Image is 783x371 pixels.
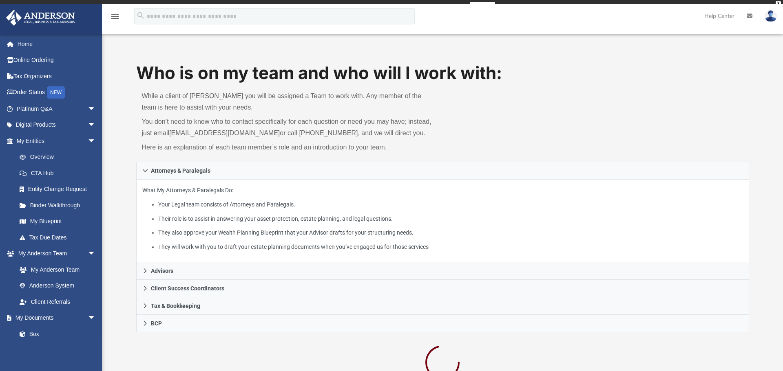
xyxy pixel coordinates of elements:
a: Entity Change Request [11,181,108,198]
a: Platinum Q&Aarrow_drop_down [6,101,108,117]
a: Digital Productsarrow_drop_down [6,117,108,133]
a: Tax Due Dates [11,229,108,246]
span: Client Success Coordinators [151,285,224,291]
a: Home [6,36,108,52]
p: Here is an explanation of each team member’s role and an introduction to your team. [142,142,437,153]
a: My Anderson Teamarrow_drop_down [6,246,104,262]
a: survey [470,2,495,12]
div: Attorneys & Paralegals [136,180,749,262]
div: NEW [47,86,65,99]
a: Tax & Bookkeeping [136,297,749,315]
a: Tax Organizers [6,68,108,84]
p: While a client of [PERSON_NAME] you will be assigned a Team to work with. Any member of the team ... [142,90,437,113]
i: search [136,11,145,20]
span: Tax & Bookkeeping [151,303,200,309]
span: arrow_drop_down [88,310,104,327]
a: Overview [11,149,108,165]
a: My Blueprint [11,213,104,230]
i: menu [110,11,120,21]
li: They will work with you to draft your estate planning documents when you’ve engaged us for those ... [158,242,743,252]
a: Online Ordering [6,52,108,68]
li: They also approve your Wealth Planning Blueprint that your Advisor drafts for your structuring ne... [158,228,743,238]
span: BCP [151,321,162,326]
a: My Entitiesarrow_drop_down [6,133,108,149]
div: Get a chance to win 6 months of Platinum for free just by filling out this [288,2,466,12]
span: Advisors [151,268,173,274]
a: CTA Hub [11,165,108,181]
a: Box [11,326,100,342]
a: menu [110,15,120,21]
a: Binder Walkthrough [11,197,108,213]
a: Order StatusNEW [6,84,108,101]
span: arrow_drop_down [88,117,104,134]
span: arrow_drop_down [88,101,104,117]
a: Client Referrals [11,294,104,310]
a: Attorneys & Paralegals [136,162,749,180]
span: arrow_drop_down [88,246,104,262]
p: What My Attorneys & Paralegals Do: [142,185,743,252]
a: BCP [136,315,749,332]
a: Anderson System [11,278,104,294]
a: [EMAIL_ADDRESS][DOMAIN_NAME] [169,130,280,136]
a: Advisors [136,262,749,280]
div: close [776,1,781,6]
h1: Who is on my team and who will I work with: [136,61,749,85]
span: Attorneys & Paralegals [151,168,210,173]
img: User Pic [765,10,777,22]
a: Meeting Minutes [11,342,104,358]
p: You don’t need to know who to contact specifically for each question or need you may have; instea... [142,116,437,139]
li: Your Legal team consists of Attorneys and Paralegals. [158,200,743,210]
a: My Anderson Team [11,261,100,278]
a: My Documentsarrow_drop_down [6,310,104,326]
a: Client Success Coordinators [136,280,749,297]
img: Anderson Advisors Platinum Portal [4,10,77,26]
li: Their role is to assist in answering your asset protection, estate planning, and legal questions. [158,214,743,224]
span: arrow_drop_down [88,133,104,149]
